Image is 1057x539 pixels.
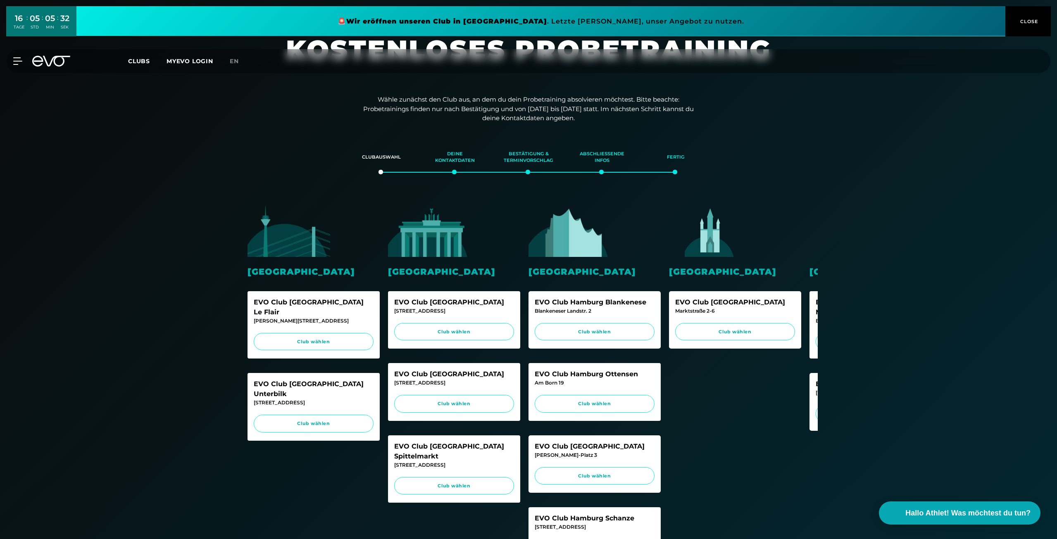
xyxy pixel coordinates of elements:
div: 16 [14,12,24,24]
span: Club wählen [543,400,647,407]
div: [STREET_ADDRESS] [394,307,514,315]
span: Clubs [128,57,150,65]
a: Club wählen [535,395,655,413]
div: [STREET_ADDRESS] [816,389,936,397]
a: Club wählen [675,323,795,341]
div: EVO Club [GEOGRAPHIC_DATA] Le Flair [254,297,374,317]
a: MYEVO LOGIN [167,57,213,65]
span: Club wählen [402,482,506,489]
div: EVO Club [GEOGRAPHIC_DATA] Spittelmarkt [394,442,514,461]
div: [PERSON_NAME][STREET_ADDRESS] [254,317,374,325]
span: CLOSE [1018,18,1038,25]
img: evofitness [248,205,330,257]
img: evofitness [528,205,611,257]
div: : [42,13,43,35]
span: Club wählen [683,328,787,335]
div: Abschließende Infos [576,146,628,169]
div: EVO Club München Glockenbach [816,379,936,389]
span: Club wählen [262,420,366,427]
div: [STREET_ADDRESS] [394,461,514,469]
div: EVO Club Hamburg Ottensen [535,369,655,379]
div: [GEOGRAPHIC_DATA] [248,265,380,278]
span: Club wählen [402,400,506,407]
a: Club wählen [254,415,374,432]
img: evofitness [388,205,471,257]
img: evofitness [809,205,892,257]
div: SEK [60,24,69,30]
div: Briennerstr. 55 [816,317,936,325]
a: Club wählen [394,323,514,341]
div: EVO Club [GEOGRAPHIC_DATA] [535,442,655,451]
a: Club wählen [535,323,655,341]
div: 05 [45,12,55,24]
div: 05 [30,12,40,24]
div: EVO Club [GEOGRAPHIC_DATA] Unterbilk [254,379,374,399]
button: CLOSE [1005,6,1051,36]
div: Fertig [649,146,702,169]
div: [GEOGRAPHIC_DATA] [669,265,801,278]
div: [GEOGRAPHIC_DATA] [388,265,520,278]
div: Deine Kontaktdaten [429,146,481,169]
span: Hallo Athlet! Was möchtest du tun? [905,508,1031,519]
div: [STREET_ADDRESS] [535,523,655,531]
span: Club wählen [543,328,647,335]
div: Blankeneser Landstr. 2 [535,307,655,315]
div: EVO Club [GEOGRAPHIC_DATA] [675,297,795,307]
div: Bestätigung & Terminvorschlag [502,146,555,169]
div: 32 [60,12,69,24]
div: : [57,13,58,35]
div: EVO Club [GEOGRAPHIC_DATA] Maxvorstadt [816,297,936,317]
div: [STREET_ADDRESS] [254,399,374,406]
div: [STREET_ADDRESS] [394,379,514,387]
a: Club wählen [394,395,514,413]
span: Club wählen [543,473,647,480]
div: TAGE [14,24,24,30]
div: [PERSON_NAME]-Platz 3 [535,451,655,459]
a: en [230,57,249,66]
div: [GEOGRAPHIC_DATA] [528,265,661,278]
p: Wähle zunächst den Club aus, an dem du dein Probetraining absolvieren möchtest. Bitte beachte: Pr... [363,95,694,123]
div: Clubauswahl [355,146,408,169]
div: Am Born 19 [535,379,655,387]
div: : [26,13,28,35]
a: Club wählen [254,333,374,351]
div: [GEOGRAPHIC_DATA] [809,265,942,278]
span: Club wählen [402,328,506,335]
span: Club wählen [262,338,366,345]
button: Hallo Athlet! Was möchtest du tun? [879,501,1040,525]
div: EVO Club Hamburg Blankenese [535,297,655,307]
a: Club wählen [394,477,514,495]
img: evofitness [669,205,752,257]
a: Club wählen [535,467,655,485]
div: STD [30,24,40,30]
a: Clubs [128,57,167,65]
span: en [230,57,239,65]
div: MIN [45,24,55,30]
div: Marktstraße 2-6 [675,307,795,315]
div: EVO Club [GEOGRAPHIC_DATA] [394,369,514,379]
div: EVO Club Hamburg Schanze [535,513,655,523]
div: EVO Club [GEOGRAPHIC_DATA] [394,297,514,307]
